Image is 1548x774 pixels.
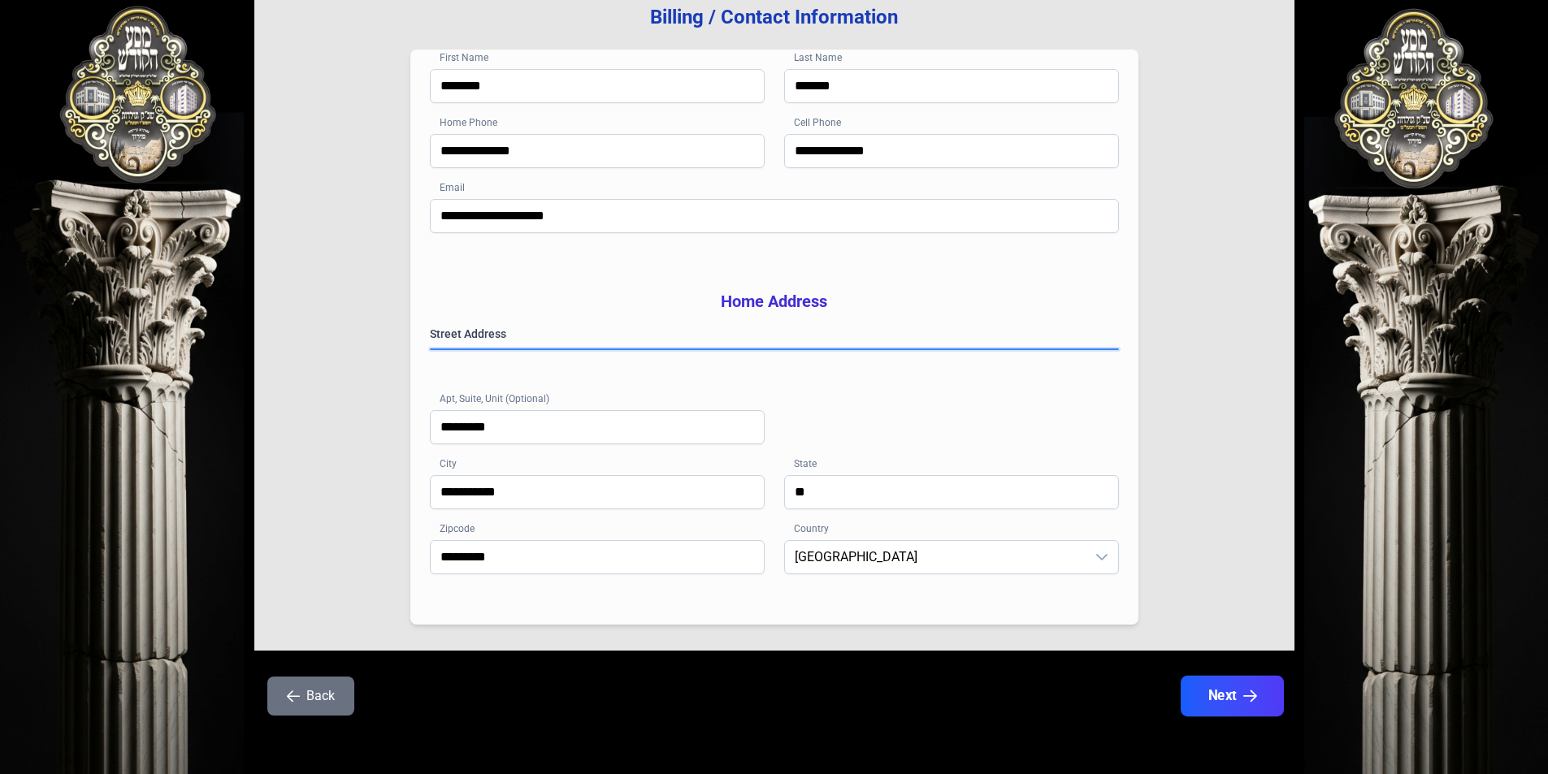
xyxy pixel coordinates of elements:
span: United States [785,541,1086,573]
h3: Billing / Contact Information [280,4,1268,30]
div: dropdown trigger [1086,541,1118,573]
button: Next [1180,676,1283,716]
button: Back [267,677,354,716]
h3: Home Address [430,290,1119,313]
label: Street Address [430,326,1119,342]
